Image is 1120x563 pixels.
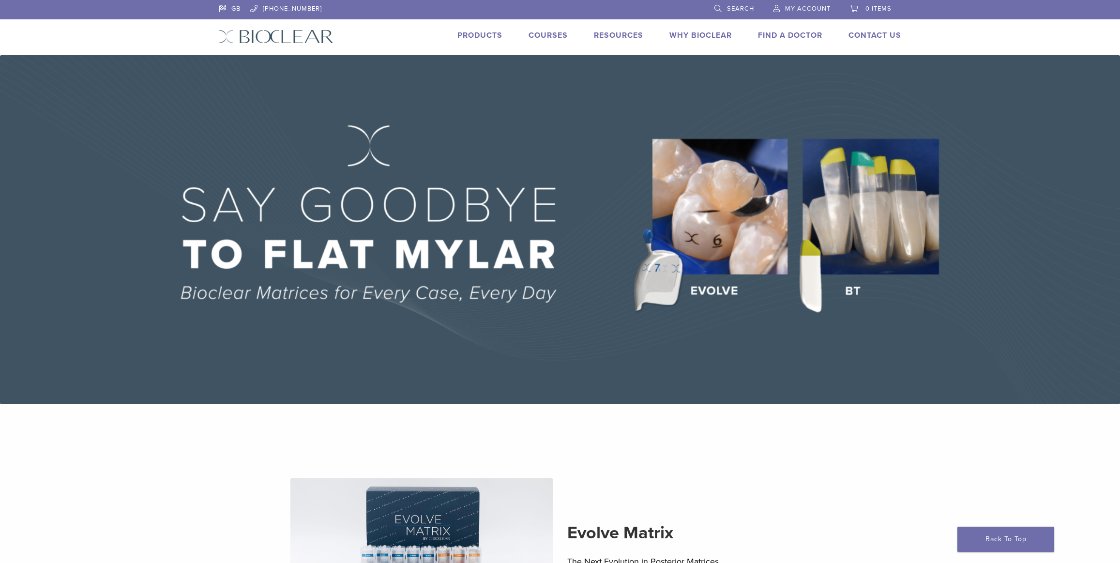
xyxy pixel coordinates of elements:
[219,30,333,44] img: Bioclear
[865,5,892,13] span: 0 items
[848,30,901,40] a: Contact Us
[567,521,830,545] h2: Evolve Matrix
[727,5,754,13] span: Search
[16,506,330,520] p: Your October Deals Have Arrived!
[529,30,568,40] a: Courses
[785,5,831,13] span: My Account
[333,489,346,502] button: Close
[594,30,643,40] a: Resources
[457,30,502,40] a: Products
[758,30,822,40] a: Find A Doctor
[16,535,105,545] a: [URL][DOMAIN_NAME]
[957,527,1054,552] a: Back To Top
[669,30,732,40] a: Why Bioclear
